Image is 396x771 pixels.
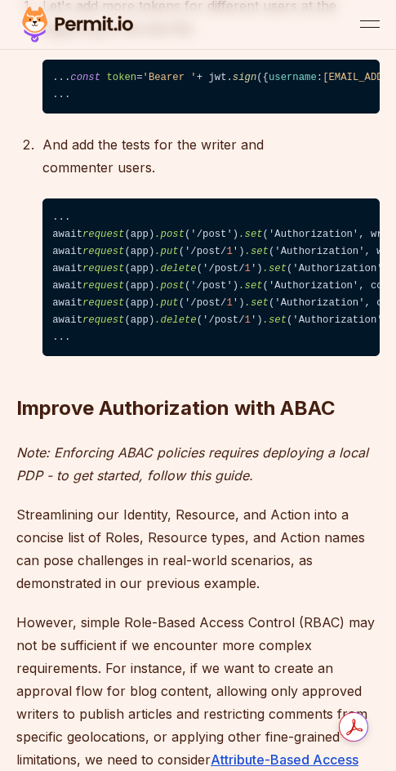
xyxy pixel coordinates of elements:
span: token [106,72,136,83]
span: .post [154,229,185,240]
span: 1 [226,246,232,257]
span: .set [245,246,269,257]
p: And add the tests for the writer and commenter users. [42,133,380,179]
span: request [82,297,124,309]
span: .set [263,314,287,326]
span: .post [154,280,185,292]
span: 1 [226,297,232,309]
span: .set [238,229,262,240]
em: Note: Enforcing ABAC policies requires deploying a local PDP - to get started, follow this guide. [16,444,368,484]
span: .put [154,297,178,309]
h2: Improve Authorization with ABAC [16,330,380,421]
span: 1 [245,314,251,326]
span: request [82,229,124,240]
button: open menu [360,15,380,34]
span: const [70,72,100,83]
span: .delete [154,263,196,274]
span: .set [263,263,287,274]
span: 1 [245,263,251,274]
img: Permit logo [16,3,139,46]
span: request [82,263,124,274]
span: sign [233,72,256,83]
span: .set [238,280,262,292]
p: Streamlining our Identity, Resource, and Action into a concise list of Roles, Resource types, and... [16,503,380,595]
span: 'Bearer ' [143,72,197,83]
span: .set [245,297,269,309]
code: ... = + jwt. ({ : }, process.env.ACCESS_TOKEN_SECRET, { : }); = + jwt. ({ : }, process.env.ACCESS... [42,60,380,114]
span: username [269,72,317,83]
span: request [82,280,124,292]
span: .put [154,246,178,257]
span: request [82,246,124,257]
span: .delete [154,314,196,326]
code: ... await (app) ('/post') ('Authorization', writer) ( ); await (app) ('/post/ ') ('Authorization'... [42,198,380,356]
span: request [82,314,124,326]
